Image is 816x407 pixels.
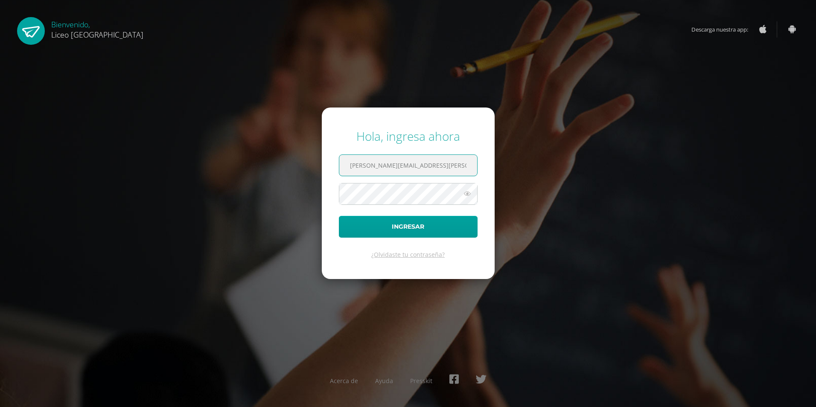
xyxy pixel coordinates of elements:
span: Descarga nuestra app: [691,21,757,38]
span: Liceo [GEOGRAPHIC_DATA] [51,29,143,40]
button: Ingresar [339,216,478,238]
div: Bienvenido, [51,17,143,40]
input: Correo electrónico o usuario [339,155,477,176]
a: ¿Olvidaste tu contraseña? [371,250,445,259]
a: Presskit [410,377,432,385]
a: Ayuda [375,377,393,385]
a: Acerca de [330,377,358,385]
div: Hola, ingresa ahora [339,128,478,144]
